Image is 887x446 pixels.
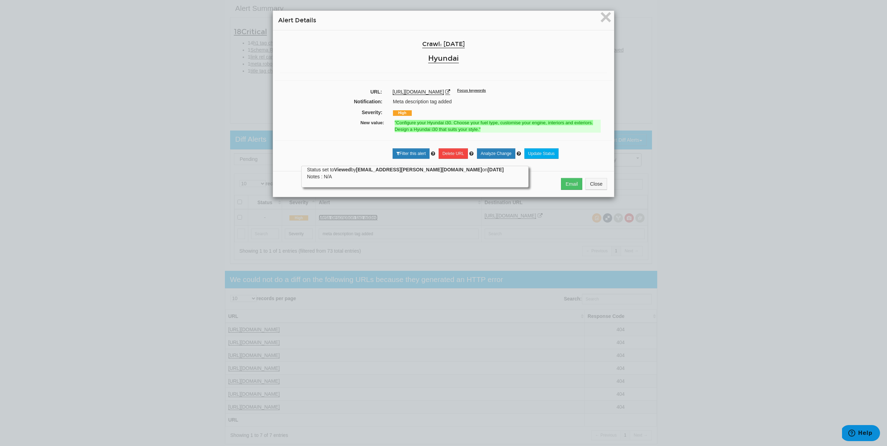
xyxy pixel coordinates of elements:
button: Close [600,11,612,25]
strong: [DATE] [487,167,503,172]
a: Update Status [524,148,559,159]
label: Severity: [276,109,388,116]
a: Filter this alert [393,148,430,159]
a: Crawl: [DATE] [422,40,465,48]
strong: Viewed [334,167,351,172]
span: × [600,5,612,29]
label: New value: [281,120,389,126]
label: Notification: [276,98,388,105]
strong: "Configure your Hyundai i30. Choose your fuel type, customise your engine, interiors and exterior... [395,120,593,132]
span: High [393,110,412,116]
button: Email [561,178,582,190]
div: Status set to by on Notes : N/A [307,166,523,180]
iframe: Opens a widget where you can find more information [842,425,880,443]
h4: Alert Details [278,16,609,25]
strong: [EMAIL_ADDRESS][PERSON_NAME][DOMAIN_NAME] [356,167,482,172]
div: Meta description tag added [388,98,611,105]
label: URL: [275,88,387,95]
a: Hyundai [428,54,459,63]
a: Analyze Change [477,148,515,159]
button: Close [585,178,607,190]
sup: Focus keywords [457,88,486,92]
a: Delete URL [439,148,468,159]
a: [URL][DOMAIN_NAME] [393,89,444,95]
